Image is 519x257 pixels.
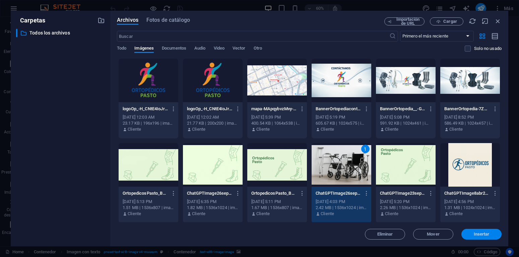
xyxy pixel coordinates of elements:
p: OrtopedicosPasto_Banner-QMakFc_Cngci4AdwtvcJXQ.png [251,190,297,196]
span: Vector [233,44,246,54]
div: 1.67 MB | 1536x807 | image/png [251,205,303,211]
span: Eliminar [377,232,393,236]
div: [DATE] 5:19 PM [316,114,367,120]
span: Insertar [474,232,490,236]
div: 21.77 KB | 200x200 | image/png [187,120,239,126]
p: Solo muestra los archivos que no están usándose en el sitio web. Los archivos añadidos durante es... [474,46,502,52]
p: logoOp_-H_CNtE4IoJr4C5yScm5e6g.png [187,106,232,112]
div: 1 [361,145,370,153]
span: Otro [254,44,262,54]
p: logoOp_-H_CNtE4IoJr4C5yScm5e6g-B1d20s2PVqtpH9qugk7A5A.png [123,106,168,112]
div: 1.31 MB | 1024x1024 | image/png [444,205,496,211]
span: Cargar [443,19,457,23]
p: Cliente [128,126,141,132]
div: [DATE] 5:11 PM [251,199,303,205]
div: [DATE] 12:02 AM [187,114,239,120]
div: [DATE] 12:03 AM [123,114,174,120]
button: Insertar [461,229,502,240]
div: 1.51 MB | 1536x807 | image/png [123,205,174,211]
div: 2.42 MB | 1536x1024 | image/png [316,205,367,211]
p: Cliente [321,211,334,217]
span: Archivos [117,16,138,24]
div: 605.67 KB | 1024x575 | image/png [316,120,367,126]
p: Cliente [385,126,398,132]
p: Cliente [256,211,270,217]
button: Importación de URL [384,17,425,25]
p: ChatGPTImage26sept202511_35_34-mkwo5wLmqe8dn53lYGjiSA.png [187,190,232,196]
span: Mover [427,232,439,236]
span: Fotos de catálogo [146,16,190,24]
p: Cliente [192,211,205,217]
div: 23.17 KB | 196x196 | image/png [123,120,174,126]
p: Cliente [449,211,463,217]
i: Minimizar [481,17,489,25]
div: [DATE] 5:08 PM [380,114,432,120]
div: 586.49 KB | 1024x457 | image/png [444,120,496,126]
p: mapa-MApqybvzMvy-wazxbPA9hQ.png [251,106,297,112]
span: Todo [117,44,126,54]
span: Imágenes [134,44,154,54]
i: Crear carpeta [98,17,105,24]
div: [DATE] 6:35 PM [187,199,239,205]
div: [DATE] 5:20 PM [380,199,432,205]
div: [DATE] 5:39 PM [251,114,303,120]
button: Cargar [430,17,463,25]
p: BannerOrtopediacontacto-YDjY-0ynyqngQwRetyyXWA.png [316,106,361,112]
div: ​ [16,29,17,37]
div: [DATE] 4:56 PM [444,199,496,205]
span: Documentos [162,44,186,54]
p: BannerOrtopedia-7ZWAqmhYlV3M2XWUkyH-MQ.png [444,106,490,112]
i: Volver a cargar [469,17,476,25]
div: 1.82 MB | 1536x1024 | image/png [187,205,239,211]
input: Buscar [117,31,389,42]
p: Cliente [256,126,270,132]
p: Todos los archivos [29,29,92,37]
div: [DATE] 4:03 PM [316,199,367,205]
p: ChatGPTImage23sept202510_19_42-Odp_bK1sYhZ4Mp1WfPDqeA.png [380,190,425,196]
div: [DATE] 5:13 PM [123,199,174,205]
div: 2.26 MB | 1536x1024 | image/png [380,205,432,211]
p: Carpetas [16,16,45,25]
p: ChatGPTImage26sept202509_01_02-TpozdBBaMCoofLGjqfnHQw.png [316,190,361,196]
p: Cliente [321,126,334,132]
div: 591.92 KB | 1024x461 | image/png [380,120,432,126]
span: Importación de URL [394,17,421,25]
p: Cliente [192,126,205,132]
p: OrtopedicosPasto_Banner___-MOIjjafxzXMmRt6oGgIN3A.png [123,190,168,196]
p: BannerOrtopedia__-GwXRS-4jPDWW-Fp5DPGoAQ.png [380,106,425,112]
span: Audio [194,44,205,54]
button: Eliminar [365,229,405,240]
div: 400.54 KB | 1064x538 | image/png [251,120,303,126]
p: Cliente [128,211,141,217]
p: Cliente [449,126,463,132]
div: [DATE] 8:52 PM [444,114,496,120]
p: ChatGPTImage8abr202516_20_46-q48qnQ_gTR8yWWX1YkEU6A.png [444,190,490,196]
i: Cerrar [494,17,502,25]
span: Video [214,44,224,54]
button: Mover [413,229,453,240]
p: Cliente [385,211,398,217]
